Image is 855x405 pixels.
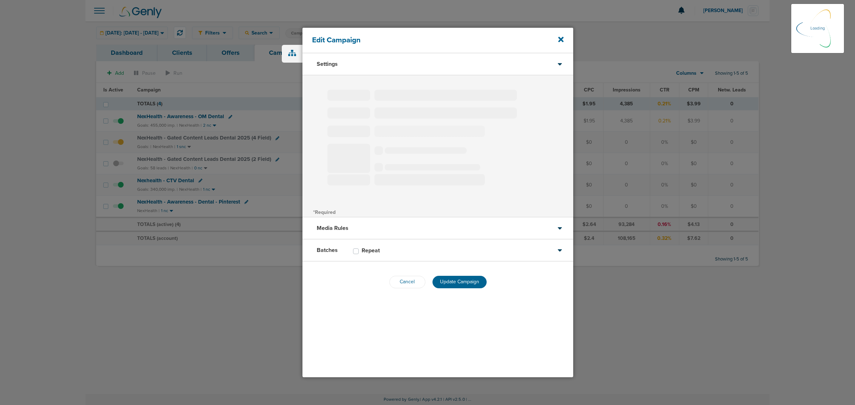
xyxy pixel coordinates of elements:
h3: Settings [317,61,338,68]
span: Update Campaign [440,279,479,285]
button: Update Campaign [432,276,487,288]
button: Cancel [389,276,425,288]
p: Loading [810,24,825,33]
h3: Repeat [362,247,380,254]
span: *Required [313,209,336,215]
h3: Batches [317,247,338,254]
h4: Edit Campaign [312,36,538,44]
h3: Media Rules [317,225,348,232]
